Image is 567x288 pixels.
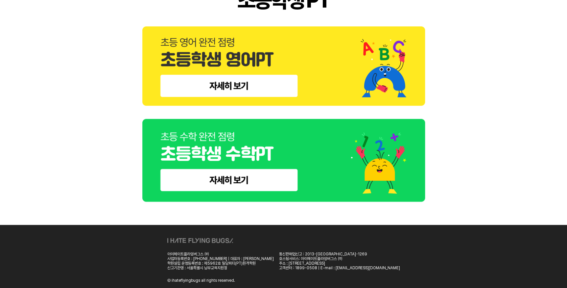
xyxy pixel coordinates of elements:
[167,266,274,270] div: 신고기관명 : 서울특별시 남부교육지원청
[279,266,400,270] div: 고객센터 : 1899-0508 | E-mail : [EMAIL_ADDRESS][DOMAIN_NAME]
[279,252,400,256] div: 통신판매업신고 : 2013-[GEOGRAPHIC_DATA]-1269
[167,261,274,266] div: 학원설립 운영등록번호 : 제5962호 밀당피티(PT)원격학원
[142,26,425,106] img: elementary-english
[167,278,235,283] div: Ⓒ ihateflyingbugs all rights reserved.
[142,119,425,202] img: elementary-math
[167,256,274,261] div: 사업자등록번호 : [PHONE_NUMBER] | 대표자 : [PERSON_NAME]
[167,252,274,256] div: 아이헤이트플라잉버그스 ㈜
[279,256,400,261] div: 호스팅서비스: 아이헤이트플라잉버그스 ㈜
[167,238,233,243] img: ihateflyingbugs
[279,261,400,266] div: 주소 : [STREET_ADDRESS]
